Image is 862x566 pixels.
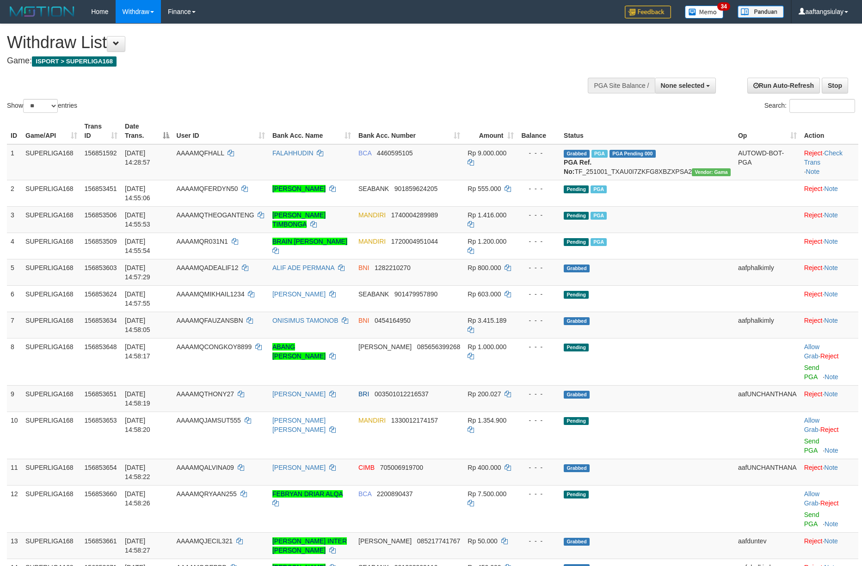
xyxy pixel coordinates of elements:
[7,385,22,412] td: 9
[391,238,438,245] span: Copy 1720004951044 to clipboard
[804,537,823,545] a: Reject
[7,206,22,233] td: 3
[125,390,150,407] span: [DATE] 14:58:19
[591,238,607,246] span: Marked by aafsoycanthlai
[820,499,839,507] a: Reject
[125,149,150,166] span: [DATE] 14:28:57
[468,537,498,545] span: Rp 50.000
[177,417,241,424] span: AAAAMQJAMSUT555
[7,118,22,144] th: ID
[177,537,233,545] span: AAAAMQJECIL321
[800,412,858,459] td: ·
[468,238,506,245] span: Rp 1.200.000
[764,99,855,113] label: Search:
[272,264,334,271] a: ALIF ADE PERMANA
[824,264,838,271] a: Note
[564,212,589,220] span: Pending
[564,344,589,351] span: Pending
[177,264,239,271] span: AAAAMQADEALIF12
[825,520,838,528] a: Note
[804,185,823,192] a: Reject
[7,459,22,485] td: 11
[7,285,22,312] td: 6
[804,364,819,381] a: Send PGA
[564,391,590,399] span: Grabbed
[685,6,724,18] img: Button%20Memo.svg
[734,259,800,285] td: aafphalkimly
[800,385,858,412] td: ·
[825,373,838,381] a: Note
[747,78,820,93] a: Run Auto-Refresh
[417,537,460,545] span: Copy 085217741767 to clipboard
[804,343,819,360] a: Allow Grab
[521,489,557,498] div: - - -
[272,464,326,471] a: [PERSON_NAME]
[468,211,506,219] span: Rp 1.416.000
[468,390,501,398] span: Rp 200.027
[804,490,819,507] a: Allow Grab
[23,99,58,113] select: Showentries
[7,485,22,532] td: 12
[591,185,607,193] span: Marked by aafsengchandara
[177,290,245,298] span: AAAAMQMIKHAIL1234
[22,233,80,259] td: SUPERLIGA168
[564,238,589,246] span: Pending
[272,185,326,192] a: [PERSON_NAME]
[125,238,150,254] span: [DATE] 14:55:54
[269,118,355,144] th: Bank Acc. Name: activate to sort column ascending
[468,490,506,498] span: Rp 7.500.000
[272,417,326,433] a: [PERSON_NAME] [PERSON_NAME]
[394,185,437,192] span: Copy 901859624205 to clipboard
[734,385,800,412] td: aafUNCHANTHANA
[521,389,557,399] div: - - -
[177,211,254,219] span: AAAAMQTHEOGANTENG
[564,317,590,325] span: Grabbed
[177,317,243,324] span: AAAAMQFAUZANSBN
[125,537,150,554] span: [DATE] 14:58:27
[800,144,858,180] td: · ·
[272,537,347,554] a: [PERSON_NAME] INTER [PERSON_NAME]
[272,317,339,324] a: ONISIMUS TAMONOB
[800,485,858,532] td: ·
[272,490,343,498] a: FEBRYAN DRIAR ALQA
[734,312,800,338] td: aafphalkimly
[521,184,557,193] div: - - -
[804,149,823,157] a: Reject
[521,148,557,158] div: - - -
[824,238,838,245] a: Note
[358,211,386,219] span: MANDIRI
[7,5,77,18] img: MOTION_logo.png
[521,416,557,425] div: - - -
[738,6,784,18] img: panduan.png
[85,149,117,157] span: 156851592
[177,238,228,245] span: AAAAMQR031N1
[468,290,501,298] span: Rp 603.000
[806,168,820,175] a: Note
[564,491,589,498] span: Pending
[272,390,326,398] a: [PERSON_NAME]
[358,290,389,298] span: SEABANK
[32,56,117,67] span: ISPORT > SUPERLIGA168
[7,33,566,52] h1: Withdraw List
[825,447,838,454] a: Note
[22,144,80,180] td: SUPERLIGA168
[125,464,150,480] span: [DATE] 14:58:22
[804,149,843,166] a: Check Trans
[610,150,656,158] span: PGA Pending
[125,343,150,360] span: [DATE] 14:58:17
[800,312,858,338] td: ·
[22,532,80,559] td: SUPERLIGA168
[272,211,326,228] a: [PERSON_NAME] TIMBONGA
[800,118,858,144] th: Action
[125,290,150,307] span: [DATE] 14:57:55
[564,291,589,299] span: Pending
[804,238,823,245] a: Reject
[564,265,590,272] span: Grabbed
[22,285,80,312] td: SUPERLIGA168
[564,159,591,175] b: PGA Ref. No:
[391,211,438,219] span: Copy 1740004289989 to clipboard
[804,211,823,219] a: Reject
[121,118,173,144] th: Date Trans.: activate to sort column descending
[358,264,369,271] span: BNI
[173,118,269,144] th: User ID: activate to sort column ascending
